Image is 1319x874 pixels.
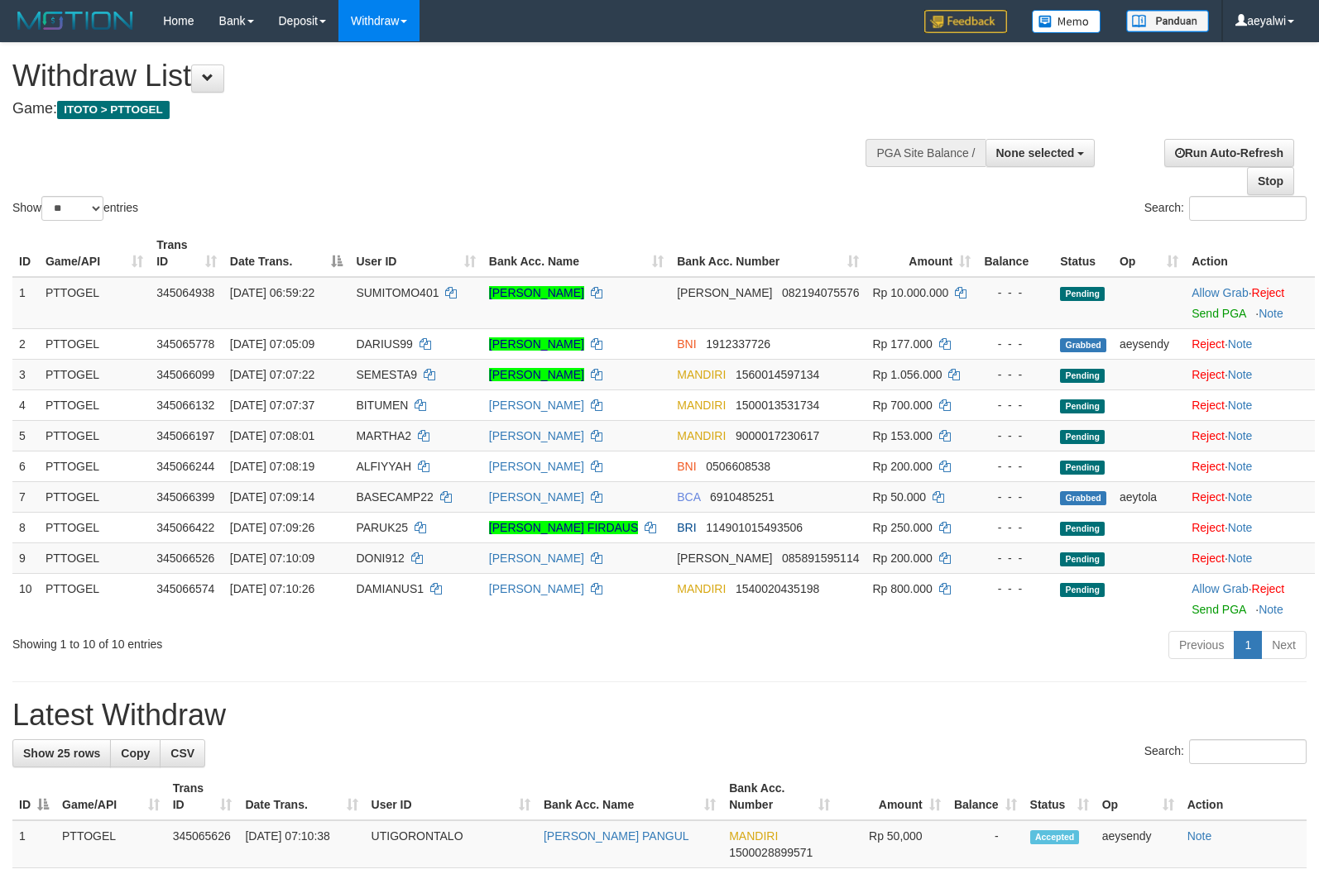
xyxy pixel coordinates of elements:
td: PTTOGEL [39,542,150,573]
span: · [1192,582,1251,595]
a: Note [1228,368,1253,381]
span: Copy 1912337726 to clipboard [706,337,770,351]
a: Note [1228,429,1253,442]
span: Pending [1060,461,1105,475]
span: Copy 085891595114 to clipboard [782,552,859,565]
span: 345066197 [156,429,214,442]
span: Copy 1500028899571 to clipboard [729,846,813,859]
a: Reject [1252,582,1285,595]
span: Rp 250.000 [872,521,932,534]
span: [DATE] 07:05:09 [230,337,314,351]
span: Rp 200.000 [872,552,932,565]
span: SUMITOMO401 [356,286,439,299]
th: Date Trans.: activate to sort column descending [223,230,350,277]
td: PTTOGEL [39,328,150,359]
td: PTTOGEL [39,359,150,389]
td: · [1185,573,1315,624]
span: Pending [1060,583,1105,597]
div: - - - [984,458,1047,475]
td: [DATE] 07:10:38 [238,820,364,868]
a: Previous [1168,631,1235,659]
span: DARIUS99 [356,337,412,351]
td: 9 [12,542,39,573]
a: [PERSON_NAME] [489,399,584,412]
span: DONI912 [356,552,404,565]
th: Date Trans.: activate to sort column ascending [238,773,364,820]
a: [PERSON_NAME] [489,286,584,299]
td: · [1185,542,1315,573]
a: [PERSON_NAME] PANGUL [544,829,689,843]
a: [PERSON_NAME] [489,429,584,442]
a: Reject [1252,286,1285,299]
th: Op: activate to sort column ascending [1113,230,1185,277]
span: [DATE] 07:10:09 [230,552,314,565]
td: Rp 50,000 [837,820,947,868]
span: SEMESTA9 [356,368,417,381]
th: Bank Acc. Name: activate to sort column ascending [482,230,670,277]
span: CSV [170,747,194,760]
span: Show 25 rows [23,747,100,760]
td: aeysendy [1113,328,1185,359]
span: Grabbed [1060,338,1106,352]
a: Send PGA [1192,307,1245,320]
span: Rp 200.000 [872,460,932,473]
img: Feedback.jpg [924,10,1007,33]
span: Copy 082194075576 to clipboard [782,286,859,299]
span: [PERSON_NAME] [677,286,772,299]
a: Show 25 rows [12,739,111,767]
span: Rp 1.056.000 [872,368,942,381]
a: Run Auto-Refresh [1164,139,1294,167]
span: Copy 9000017230617 to clipboard [736,429,819,442]
span: Rp 10.000.000 [872,286,948,299]
span: MARTHA2 [356,429,411,442]
a: [PERSON_NAME] [489,582,584,595]
th: ID: activate to sort column descending [12,773,55,820]
td: 5 [12,420,39,451]
a: Note [1228,337,1253,351]
div: Showing 1 to 10 of 10 entries [12,629,537,652]
span: BRI [677,521,696,534]
th: User ID: activate to sort column ascending [365,773,537,820]
a: Reject [1192,368,1225,381]
div: - - - [984,284,1047,301]
span: BNI [677,460,696,473]
td: · [1185,451,1315,481]
button: None selected [986,139,1096,167]
label: Search: [1144,739,1307,764]
img: Button%20Memo.svg [1032,10,1101,33]
input: Search: [1189,196,1307,221]
td: · [1185,277,1315,329]
h1: Latest Withdraw [12,699,1307,732]
th: Bank Acc. Number: activate to sort column ascending [670,230,866,277]
a: Reject [1192,521,1225,534]
span: BNI [677,337,696,351]
td: aeysendy [1096,820,1181,868]
td: - [947,820,1024,868]
span: Copy 1560014597134 to clipboard [736,368,819,381]
span: BCA [677,490,700,504]
a: Copy [110,739,161,767]
a: [PERSON_NAME] [489,552,584,565]
th: Game/API: activate to sort column ascending [55,773,166,820]
a: Reject [1192,337,1225,351]
a: Reject [1192,552,1225,565]
div: - - - [984,336,1047,352]
span: Rp 700.000 [872,399,932,412]
th: Game/API: activate to sort column ascending [39,230,150,277]
td: 1 [12,820,55,868]
th: Bank Acc. Name: activate to sort column ascending [537,773,722,820]
td: 2 [12,328,39,359]
span: Pending [1060,399,1105,413]
span: [DATE] 07:07:37 [230,399,314,412]
th: ID [12,230,39,277]
select: Showentries [41,196,103,221]
span: MANDIRI [677,399,726,412]
a: Note [1187,829,1212,843]
td: PTTOGEL [39,481,150,512]
td: PTTOGEL [39,573,150,624]
span: ITOTO > PTTOGEL [57,101,170,119]
td: PTTOGEL [39,277,150,329]
a: Note [1259,307,1283,320]
td: · [1185,420,1315,451]
span: [DATE] 07:10:26 [230,582,314,595]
